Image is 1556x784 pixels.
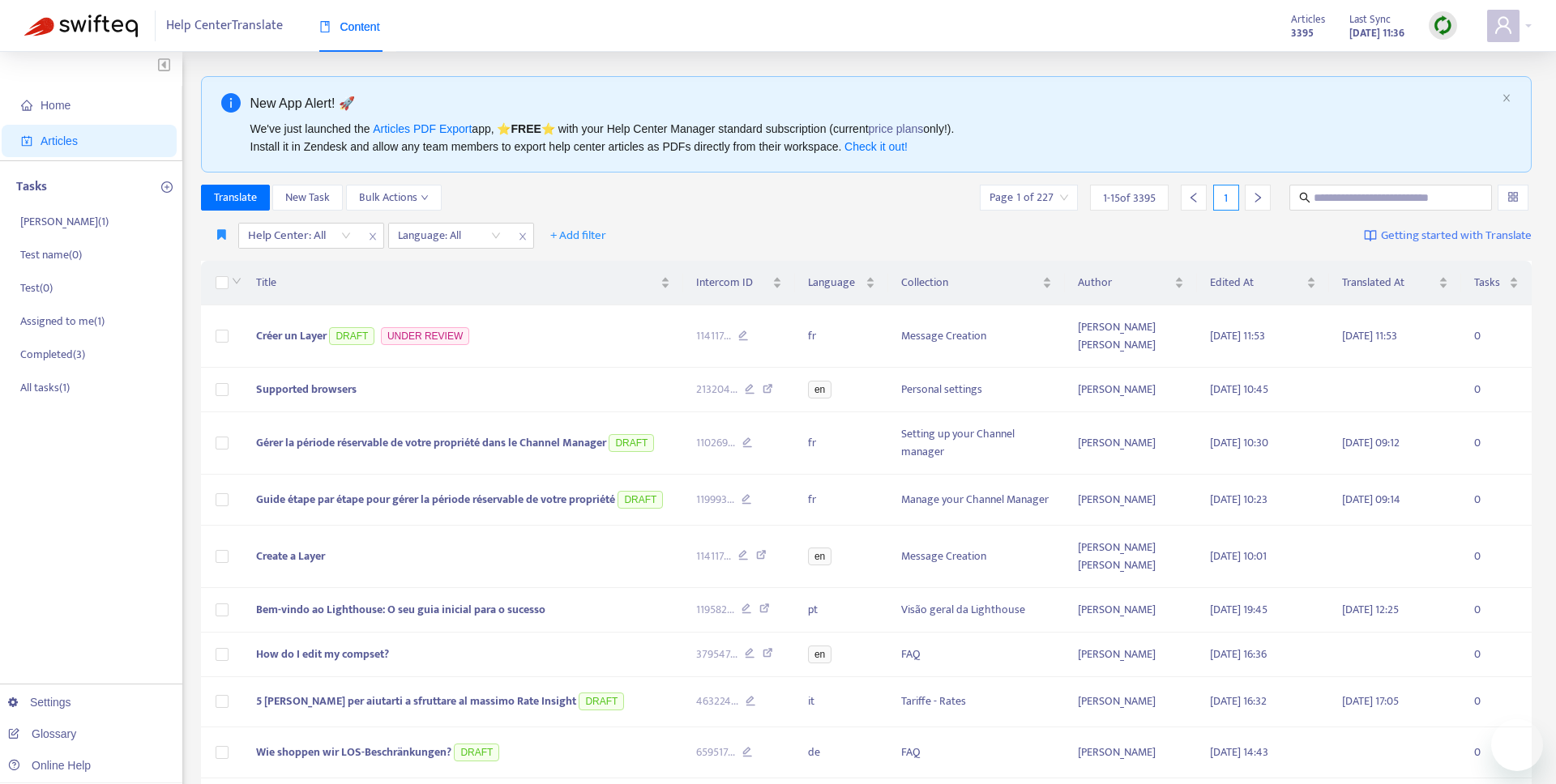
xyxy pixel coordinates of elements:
a: Getting started with Translate [1364,223,1532,249]
span: Supported browsers [256,380,357,398]
span: account-book [21,135,32,147]
button: close [1502,93,1511,104]
p: Test name ( 0 ) [20,246,82,263]
span: Articles [1291,11,1325,28]
td: 0 [1461,368,1532,412]
span: Bulk Actions [359,189,429,207]
span: Collection [901,274,1038,292]
span: DRAFT [454,744,499,761]
span: 5 [PERSON_NAME] per aiutarti a sfruttare al massimo Rate Insight [256,692,576,710]
span: [DATE] 10:30 [1210,433,1268,452]
td: [PERSON_NAME] [PERSON_NAME] [1065,526,1197,588]
span: book [319,21,331,32]
span: Author [1078,274,1171,292]
span: Wie shoppen wir LOS-Beschränkungen? [256,743,451,761]
span: DRAFT [609,434,654,452]
span: Guide étape par étape pour gérer la période réservable de votre propriété [256,490,615,509]
td: 0 [1461,526,1532,588]
td: [PERSON_NAME] [1065,727,1197,778]
span: user [1494,15,1513,35]
span: Getting started with Translate [1381,227,1532,245]
td: 0 [1461,412,1532,475]
th: Tasks [1461,261,1532,305]
p: [PERSON_NAME] ( 1 ) [20,213,109,230]
td: fr [795,305,888,368]
span: Last Sync [1349,11,1391,28]
span: 379547 ... [696,646,737,663]
span: down [421,194,429,202]
button: Bulk Actionsdown [346,185,442,211]
td: [PERSON_NAME] [1065,633,1197,677]
span: [DATE] 10:45 [1210,380,1268,398]
span: [DATE] 11:53 [1210,326,1265,345]
strong: 3395 [1291,24,1314,42]
span: DRAFT [618,491,663,509]
iframe: Button to launch messaging window [1491,719,1543,771]
th: Collection [888,261,1064,305]
td: fr [795,412,888,475]
span: Gérer la période réservable de votre propriété dans le Channel Manager [256,433,606,452]
span: 114117 ... [696,548,731,565]
th: Author [1065,261,1197,305]
button: + Add filter [538,223,618,249]
td: FAQ [888,727,1064,778]
span: Language [808,274,862,292]
th: Edited At [1197,261,1329,305]
span: Translate [214,189,257,207]
span: [DATE] 09:12 [1342,433,1400,452]
td: [PERSON_NAME] [1065,368,1197,412]
span: How do I edit my compset? [256,645,389,663]
span: UNDER REVIEW [381,327,469,345]
span: Home [41,99,71,112]
span: Title [256,274,658,292]
span: en [808,548,831,565]
div: We've just launched the app, ⭐ ⭐️ with your Help Center Manager standard subscription (current on... [250,120,1496,156]
p: All tasks ( 1 ) [20,379,70,396]
span: home [21,100,32,111]
td: Visão geral da Lighthouse [888,588,1064,633]
p: Tasks [16,177,47,197]
span: close [512,227,533,246]
span: Articles [41,134,78,147]
span: en [808,646,831,663]
span: 213204 ... [696,381,737,398]
span: Create a Layer [256,547,325,565]
button: New Task [272,185,343,211]
p: Test ( 0 ) [20,279,53,296]
span: 119582 ... [696,601,734,619]
td: 0 [1461,475,1532,526]
span: 1 - 15 of 3395 [1103,190,1156,207]
span: DRAFT [329,327,374,345]
span: [DATE] 09:14 [1342,490,1400,509]
span: 114117 ... [696,327,731,345]
td: 0 [1461,677,1532,728]
span: plus-circle [161,181,173,193]
td: Tariffe - Rates [888,677,1064,728]
span: [DATE] 16:36 [1210,645,1267,663]
p: Assigned to me ( 1 ) [20,313,105,330]
span: New Task [285,189,330,207]
span: 463224 ... [696,692,738,710]
span: close [362,227,383,246]
td: it [795,677,888,728]
p: Completed ( 3 ) [20,346,85,363]
span: [DATE] 10:01 [1210,547,1267,565]
span: Translated At [1342,274,1435,292]
th: Translated At [1329,261,1461,305]
a: Articles PDF Export [373,122,472,135]
span: + Add filter [550,226,606,245]
span: 110269 ... [696,434,735,452]
span: search [1299,192,1310,203]
td: [PERSON_NAME] [PERSON_NAME] [1065,305,1197,368]
a: Online Help [8,759,91,772]
th: Title [243,261,684,305]
span: [DATE] 19:45 [1210,600,1267,619]
td: Manage your Channel Manager [888,475,1064,526]
img: image-link [1364,229,1377,242]
td: de [795,727,888,778]
td: 0 [1461,633,1532,677]
span: Créer un Layer [256,326,327,345]
span: 659517 ... [696,744,735,761]
div: New App Alert! 🚀 [250,93,1496,113]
